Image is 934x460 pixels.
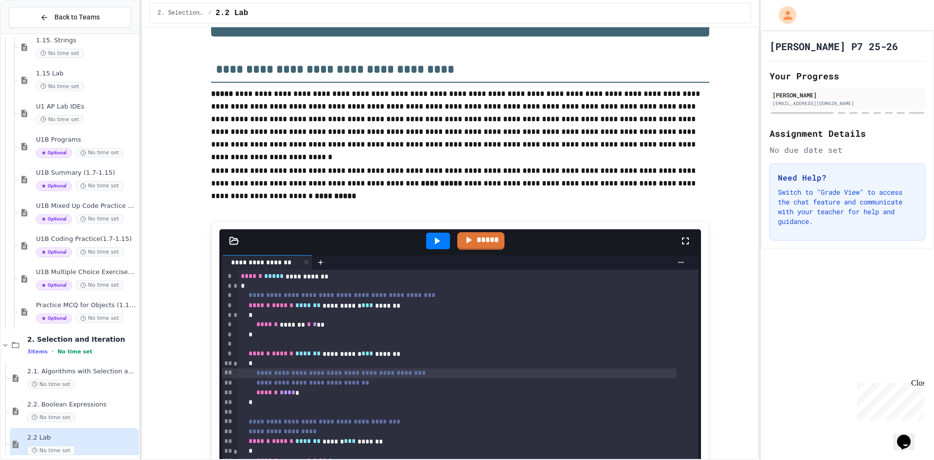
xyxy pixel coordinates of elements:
h2: Your Progress [770,69,925,83]
span: No time set [76,214,124,223]
span: U1B Summary (1.7-1.15) [36,169,137,177]
span: No time set [76,148,124,157]
span: No time set [76,247,124,257]
div: [PERSON_NAME] [772,91,922,99]
div: My Account [769,4,799,26]
span: No time set [27,446,75,455]
p: Switch to "Grade View" to access the chat feature and communicate with your teacher for help and ... [778,187,917,226]
div: No due date set [770,144,925,156]
div: Chat with us now!Close [4,4,67,62]
span: Optional [36,313,72,323]
span: U1B Programs [36,136,137,144]
span: No time set [27,413,75,422]
span: No time set [27,380,75,389]
span: Optional [36,247,72,257]
span: / [208,9,212,17]
span: Optional [36,181,72,191]
iframe: chat widget [893,421,924,450]
span: Practice MCQ for Objects (1.12-1.14) [36,301,137,310]
iframe: chat widget [853,379,924,420]
span: 2.2. Boolean Expressions [27,401,137,409]
h1: [PERSON_NAME] P7 25-26 [770,39,898,53]
button: Back to Teams [9,7,131,28]
span: No time set [57,349,92,355]
span: 1.15 Lab [36,70,137,78]
span: U1B Coding Practice(1.7-1.15) [36,235,137,243]
span: 2. Selection and Iteration [158,9,204,17]
span: Optional [36,214,72,224]
span: 2.1. Algorithms with Selection and Repetition [27,368,137,376]
span: Optional [36,280,72,290]
span: U1B Multiple Choice Exercises(1.9-1.15) [36,268,137,276]
span: No time set [76,313,124,323]
span: 2.2 Lab [27,434,137,442]
div: [EMAIL_ADDRESS][DOMAIN_NAME] [772,100,922,107]
span: No time set [36,49,84,58]
span: 1.15. Strings [36,37,137,45]
span: 2.2 Lab [216,7,248,19]
span: No time set [36,115,84,124]
span: 3 items [27,349,48,355]
h2: Assignment Details [770,127,925,140]
span: • [52,348,54,355]
span: No time set [76,181,124,190]
span: U1B Mixed Up Code Practice 1b (1.7-1.15) [36,202,137,210]
span: Back to Teams [54,12,100,22]
span: No time set [36,82,84,91]
h3: Need Help? [778,172,917,184]
span: U1 AP Lab IDEs [36,103,137,111]
span: No time set [76,280,124,290]
span: 2. Selection and Iteration [27,335,137,344]
span: Optional [36,148,72,158]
